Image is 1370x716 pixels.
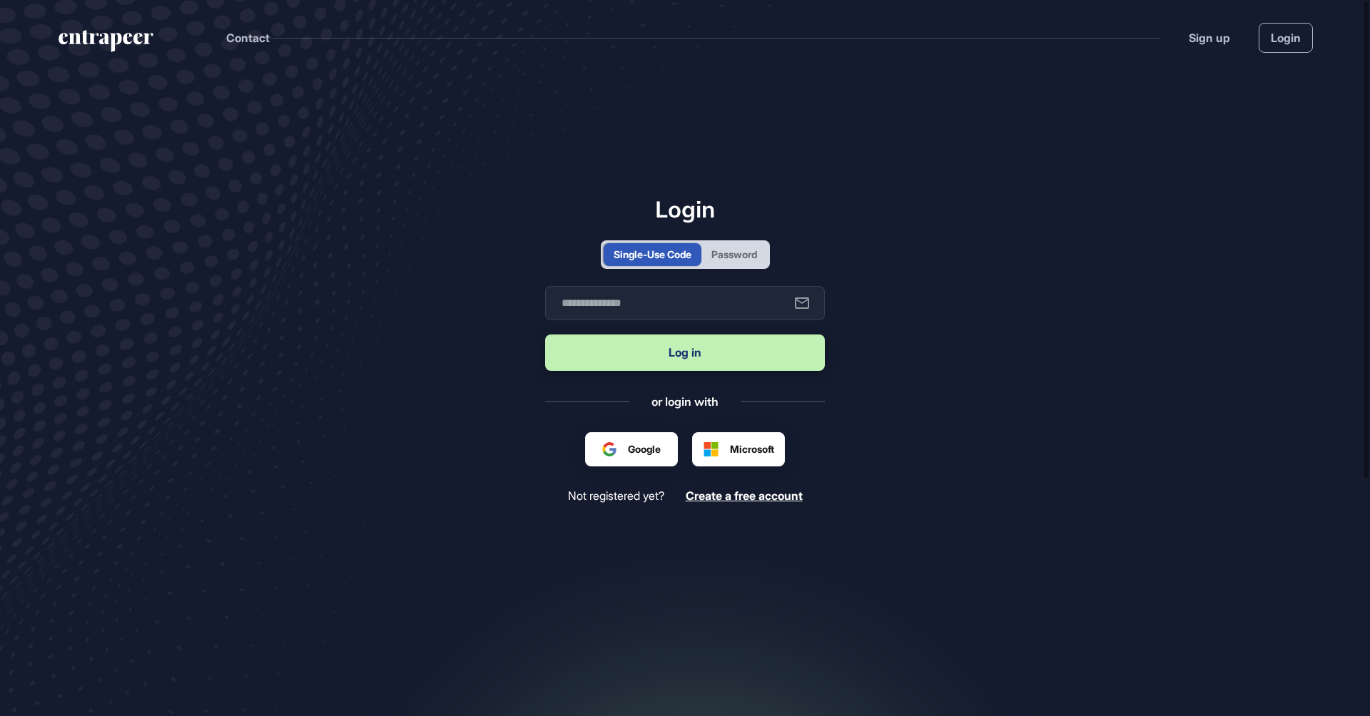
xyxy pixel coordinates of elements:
[226,29,270,47] button: Contact
[614,247,691,262] div: Single-Use Code
[730,441,774,456] span: Microsoft
[1259,23,1313,53] a: Login
[651,394,719,409] div: or login with
[686,489,803,503] a: Create a free account
[1189,29,1230,46] a: Sign up
[545,195,825,223] h1: Login
[57,30,155,57] a: entrapeer-logo
[545,334,825,371] button: Log in
[568,489,664,503] span: Not registered yet?
[711,247,757,262] div: Password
